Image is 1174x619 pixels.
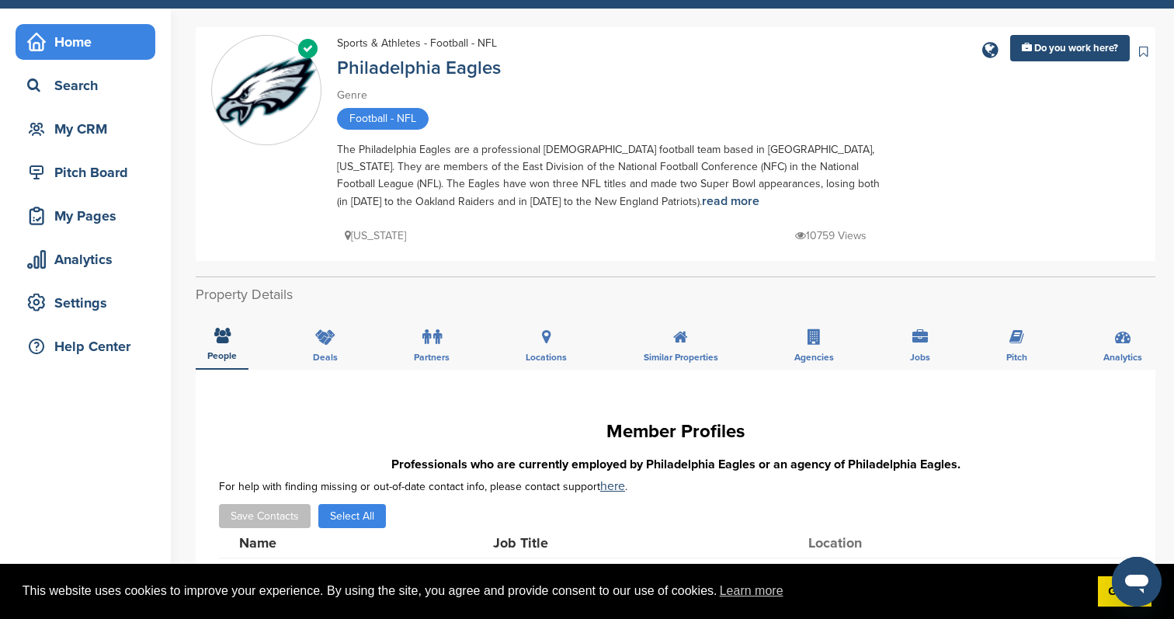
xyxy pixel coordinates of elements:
[702,193,759,209] a: read more
[1010,35,1130,61] a: Do you work here?
[600,478,625,494] a: here
[1103,353,1142,362] span: Analytics
[794,353,834,362] span: Agencies
[23,28,155,56] div: Home
[23,245,155,273] div: Analytics
[207,351,237,360] span: People
[644,353,718,362] span: Similar Properties
[16,155,155,190] a: Pitch Board
[337,87,881,104] div: Genre
[219,455,1132,474] h3: Professionals who are currently employed by Philadelphia Eagles or an agency of Philadelphia Eagles.
[526,353,567,362] span: Locations
[23,289,155,317] div: Settings
[16,24,155,60] a: Home
[23,579,1085,603] span: This website uses cookies to improve your experience. By using the site, you agree and provide co...
[337,108,429,130] span: Football - NFL
[1112,557,1162,607] iframe: Button to launch messaging window
[23,158,155,186] div: Pitch Board
[1034,42,1118,54] span: Do you work here?
[212,51,321,130] img: Sponsorpitch & Philadelphia Eagles
[1098,576,1151,607] a: dismiss cookie message
[16,198,155,234] a: My Pages
[313,353,338,362] span: Deals
[23,115,155,143] div: My CRM
[1006,353,1027,362] span: Pitch
[345,226,406,245] p: [US_STATE]
[808,536,925,550] div: Location
[239,536,410,550] div: Name
[23,202,155,230] div: My Pages
[16,285,155,321] a: Settings
[16,68,155,103] a: Search
[337,57,501,79] a: Philadelphia Eagles
[16,329,155,364] a: Help Center
[219,480,1132,492] div: For help with finding missing or out-of-date contact info, please contact support .
[910,353,930,362] span: Jobs
[795,226,867,245] p: 10759 Views
[16,111,155,147] a: My CRM
[16,242,155,277] a: Analytics
[493,536,726,550] div: Job Title
[241,558,1132,614] a: EB [PERSON_NAME] Director Unlock Profile
[414,353,450,362] span: Partners
[717,579,786,603] a: learn more about cookies
[219,418,1132,446] h1: Member Profiles
[219,504,311,528] button: Save Contacts
[337,35,497,52] div: Sports & Athletes - Football - NFL
[23,71,155,99] div: Search
[318,504,386,528] button: Select All
[23,332,155,360] div: Help Center
[196,284,1155,305] h2: Property Details
[337,141,881,210] div: The Philadelphia Eagles are a professional [DEMOGRAPHIC_DATA] football team based in [GEOGRAPHIC_...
